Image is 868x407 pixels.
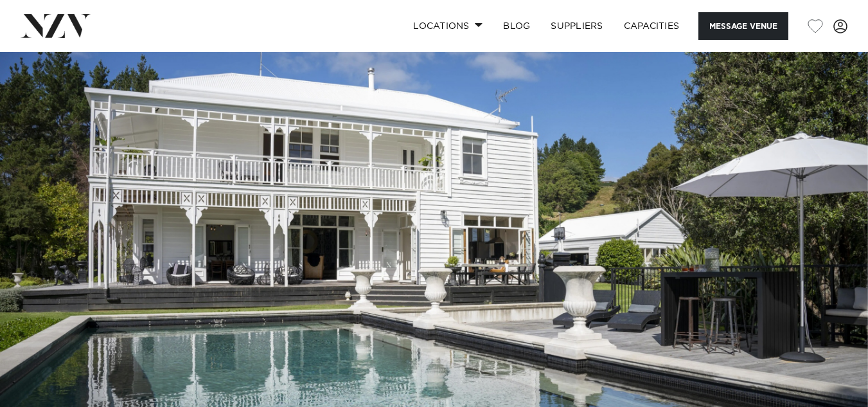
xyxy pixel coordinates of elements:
a: Capacities [614,12,690,40]
a: BLOG [493,12,540,40]
button: Message Venue [698,12,788,40]
a: Locations [403,12,493,40]
img: nzv-logo.png [21,14,91,37]
a: SUPPLIERS [540,12,613,40]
